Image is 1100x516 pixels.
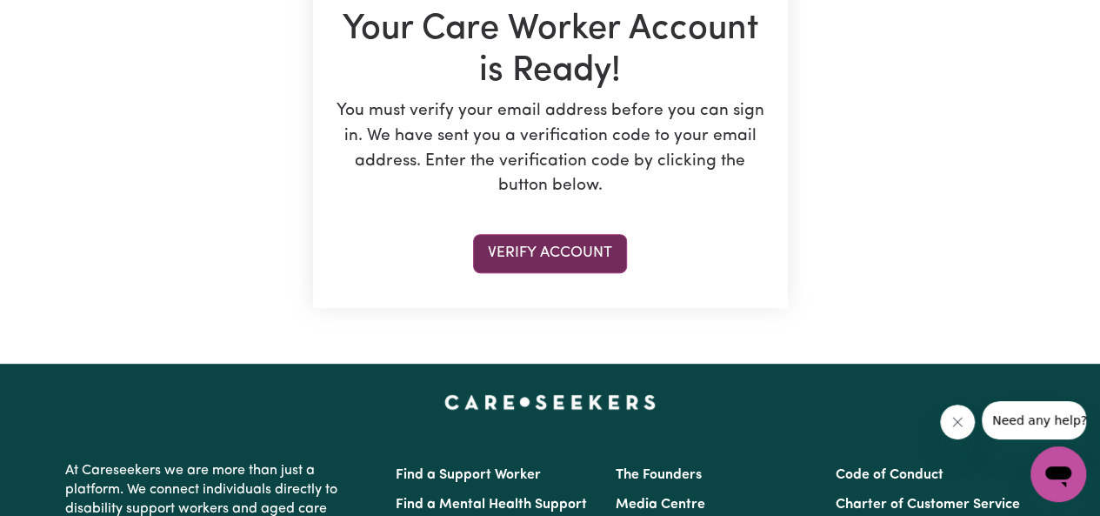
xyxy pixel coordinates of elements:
[616,468,702,482] a: The Founders
[982,401,1086,439] iframe: Message from company
[396,468,541,482] a: Find a Support Worker
[330,99,770,199] p: You must verify your email address before you can sign in. We have sent you a verification code t...
[444,395,656,409] a: Careseekers home page
[473,234,627,272] button: Verify Account
[616,498,705,512] a: Media Centre
[940,405,975,439] iframe: Close message
[836,498,1020,512] a: Charter of Customer Service
[836,468,943,482] a: Code of Conduct
[330,9,770,92] h1: Your Care Worker Account is Ready!
[1030,446,1086,502] iframe: Button to launch messaging window
[10,12,105,26] span: Need any help?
